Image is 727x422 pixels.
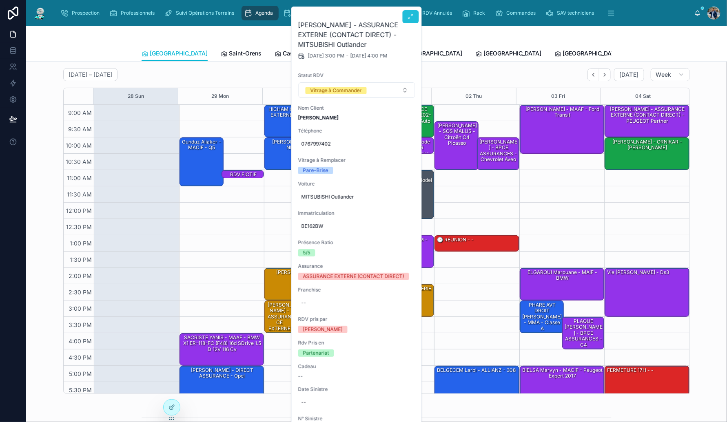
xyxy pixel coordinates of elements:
[506,10,536,16] span: Commandes
[656,71,672,78] span: Week
[275,46,304,62] a: Castres
[605,268,689,316] div: Vie [PERSON_NAME] - Ds3
[301,223,412,230] span: BE162BW
[521,301,563,332] div: PHARE AVT DROIT [PERSON_NAME] - MMA - classe A
[614,68,644,81] button: [DATE]
[280,6,344,20] a: Agenda Technicien
[266,301,293,367] div: [PERSON_NAME] - ASSURANCE EXTERNE (CONTACT DIRECT) - MITSUBISHI Outlander
[176,10,234,16] span: Suivi Opérations Terrains
[128,88,144,104] button: 28 Sun
[521,106,604,119] div: [PERSON_NAME] - MAAF - Ford transit
[298,386,416,393] span: Date Sinistre
[436,122,478,147] div: [PERSON_NAME] - SOS MALUS - Citroën C4 Picasso
[67,387,94,393] span: 5:30 PM
[635,88,651,104] button: 04 Sat
[435,236,519,251] div: 🕒 RÉUNION - -
[520,366,604,398] div: BIELSA Marvyn - MACIF - Peugeot Expert 2017
[66,109,94,116] span: 9:00 AM
[181,334,264,353] div: SACRISTE YANIS - MAAF - BMW X1 ER-118-FC (F48) 16d sDrive 1.5 d 12V 116 cv
[66,305,94,312] span: 3:00 PM
[520,268,604,300] div: ELGAROUI Marouane - MAIF - BMW
[606,269,670,276] div: Vie [PERSON_NAME] - Ds3
[65,175,94,181] span: 11:00 AM
[211,88,229,104] button: 29 Mon
[303,249,310,256] div: 5/5
[298,363,416,370] span: Cadeau
[221,46,262,62] a: Saint-Orens
[283,49,304,57] span: Castres
[563,49,621,57] span: [GEOGRAPHIC_DATA]
[303,326,343,333] div: [PERSON_NAME]
[255,10,273,16] span: Agenda
[465,88,482,104] button: 02 Thu
[587,68,599,81] button: Back
[557,10,594,16] span: SAV techniciens
[64,142,94,149] span: 10:00 AM
[298,340,416,346] span: Rdv Pris en
[436,367,516,374] div: BELGECEM Larbi - ALLIANZ - 308
[301,141,412,147] span: 0767997402
[435,122,478,170] div: [PERSON_NAME] - SOS MALUS - Citroën C4 Picasso
[475,46,541,62] a: [GEOGRAPHIC_DATA]
[298,181,416,187] span: Voiture
[473,10,485,16] span: Rack
[298,316,416,323] span: RDV pris par
[298,239,416,246] span: Présence Ratio
[422,10,452,16] span: RDV Annulés
[265,301,294,333] div: [PERSON_NAME] - ASSURANCE EXTERNE (CONTACT DIRECT) - MITSUBISHI Outlander
[346,53,349,59] span: -
[107,6,160,20] a: Professionnels
[310,87,362,94] div: Vitrage à Commander
[479,138,519,163] div: [PERSON_NAME] - BPCE ASSURANCES - Chevrolet aveo
[404,49,462,57] span: [GEOGRAPHIC_DATA]
[520,105,604,153] div: [PERSON_NAME] - MAAF - Ford transit
[65,191,94,198] span: 11:30 AM
[303,273,404,280] div: ASSURANCE EXTERNE (CONTACT DIRECT)
[564,318,604,349] div: PLAQUE [PERSON_NAME] - BPCE ASSURANCES - C4
[72,10,100,16] span: Prospection
[606,367,654,374] div: FERMETURE 17H - -
[265,138,349,170] div: [PERSON_NAME] - PACIFICA - NISSAN QASHQAI
[142,46,208,62] a: [GEOGRAPHIC_DATA]
[299,82,415,98] button: Select Button
[64,158,94,165] span: 10:30 AM
[483,49,541,57] span: [GEOGRAPHIC_DATA]
[33,7,47,20] img: App logo
[150,49,208,57] span: [GEOGRAPHIC_DATA]
[303,349,329,357] div: Partenariat
[298,210,416,217] span: Immatriculation
[459,6,491,20] a: Rack
[605,366,689,398] div: FERMETURE 17H - -
[651,68,690,81] button: Week
[492,6,541,20] a: Commandes
[298,105,416,111] span: Nom Client
[298,287,416,293] span: Franchise
[64,207,94,214] span: 12:00 PM
[552,88,565,104] div: 03 Fri
[66,289,94,296] span: 2:30 PM
[303,167,328,174] div: Pare-Brise
[67,370,94,377] span: 5:00 PM
[520,301,563,333] div: PHARE AVT DROIT [PERSON_NAME] - MMA - classe A
[435,366,519,398] div: BELGECEM Larbi - ALLIANZ - 308
[121,10,155,16] span: Professionnels
[298,128,416,134] span: Téléphone
[298,157,416,163] span: Vitrage à Remplacer
[54,4,694,22] div: scrollable content
[301,194,412,200] span: MITSUBISHI Outlander
[66,338,94,345] span: 4:00 PM
[66,272,94,279] span: 2:00 PM
[66,354,94,361] span: 4:30 PM
[69,71,112,79] h2: [DATE] – [DATE]
[64,223,94,230] span: 12:30 PM
[181,367,264,380] div: [PERSON_NAME] - DIRECT ASSURANCE - Opel
[298,72,416,79] span: Statut RDV
[265,268,349,300] div: [PERSON_NAME] - MAAF - JUMPER
[308,53,345,59] span: [DATE] 3:00 PM
[436,236,474,243] div: 🕒 RÉUNION - -
[605,138,689,170] div: [PERSON_NAME] - ORNIKAR - [PERSON_NAME]
[298,263,416,270] span: Assurance
[298,115,339,121] strong: [PERSON_NAME]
